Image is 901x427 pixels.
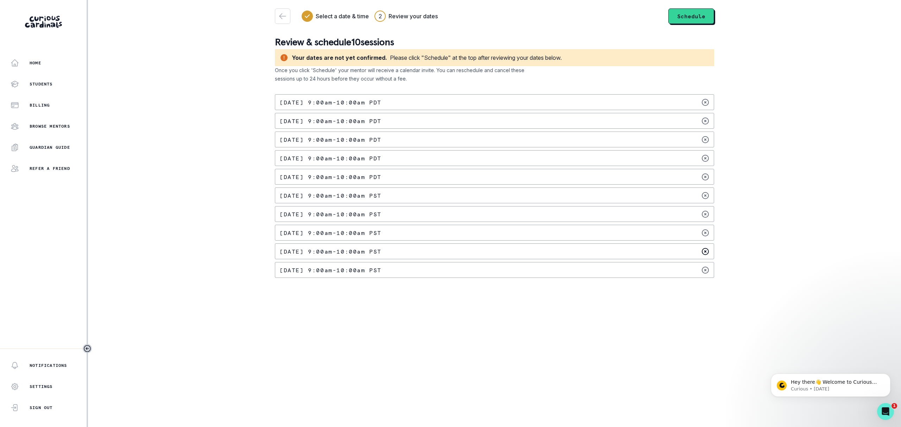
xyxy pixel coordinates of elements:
p: [DATE] 9:00am - 10:00am PDT [279,100,382,105]
p: [DATE] 9:00am - 10:00am PDT [279,155,382,161]
div: Please click "Schedule" at the top after reviewing your dates below. [390,53,562,62]
p: [DATE] 9:00am - 10:00am PST [279,193,382,198]
div: Your dates are not yet confirmed. [292,53,387,62]
p: Sign Out [30,405,53,410]
iframe: Intercom live chat [877,403,894,420]
p: Review & schedule 10 sessions [275,35,714,49]
p: Guardian Guide [30,145,70,150]
h3: Review your dates [389,12,438,20]
p: Refer a friend [30,166,70,171]
p: Browse Mentors [30,123,70,129]
p: [DATE] 9:00am - 10:00am PST [279,211,382,217]
button: Toggle sidebar [83,344,92,353]
button: Schedule [668,8,714,24]
p: Home [30,60,41,66]
p: [DATE] 9:00am - 10:00am PDT [279,174,382,180]
p: [DATE] 9:00am - 10:00am PDT [279,118,382,124]
p: Settings [30,384,53,389]
p: [DATE] 9:00am - 10:00am PDT [279,137,382,142]
p: [DATE] 9:00am - 10:00am PST [279,249,382,254]
p: [DATE] 9:00am - 10:00am PST [279,230,382,236]
div: 2 [379,12,382,20]
p: [DATE] 9:00am - 10:00am PST [279,267,382,273]
span: 1 [891,403,897,409]
p: Notifications [30,363,67,368]
img: Curious Cardinals Logo [25,16,62,28]
p: Once you click 'Schedule' your mentor will receive a calendar invite. You can reschedule and canc... [275,66,545,83]
iframe: Intercom notifications message [760,359,901,408]
div: Progress [302,11,438,22]
p: Billing [30,102,50,108]
p: Students [30,81,53,87]
h3: Select a date & time [316,12,369,20]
